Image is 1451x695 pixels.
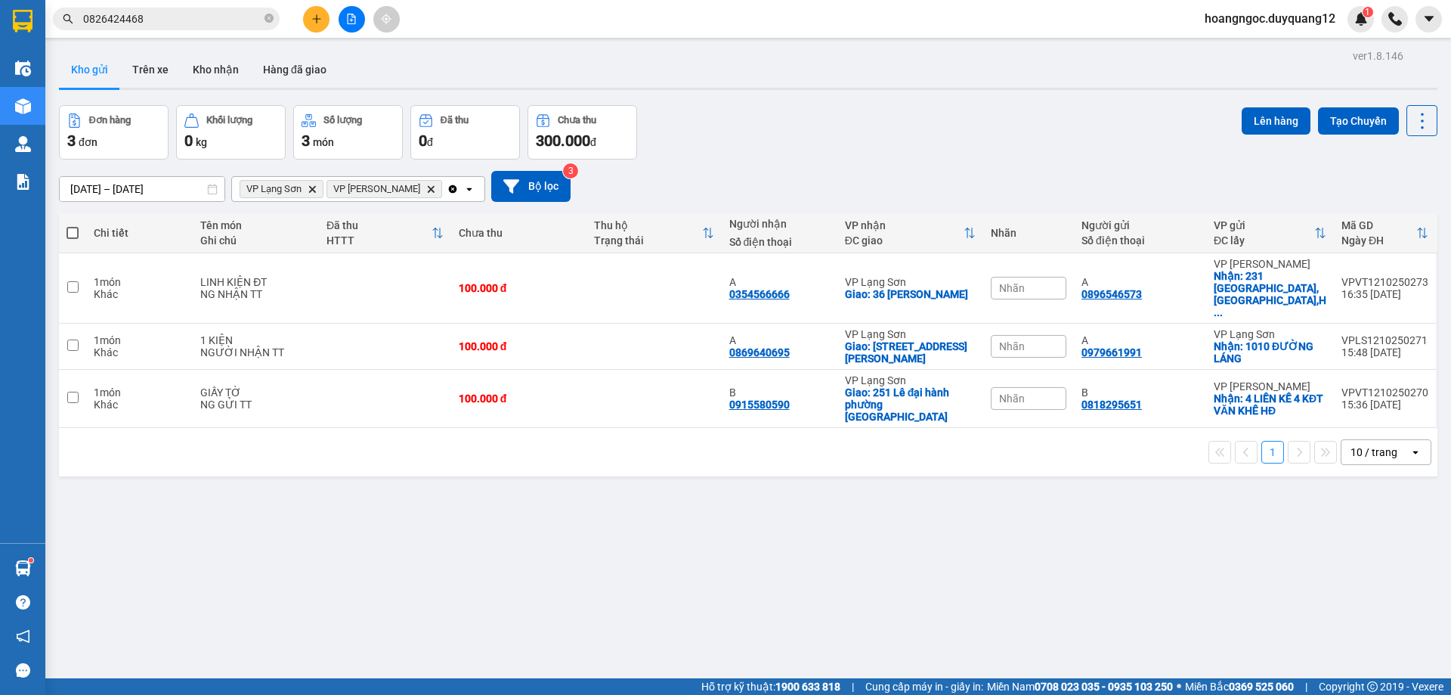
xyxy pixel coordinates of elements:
span: Hỗ trợ kỹ thuật: [701,678,840,695]
div: Người gửi [1081,219,1199,231]
span: message [16,663,30,678]
div: 0915580590 [729,399,790,411]
button: Kho gửi [59,51,120,88]
span: plus [311,14,322,24]
div: NGƯỜI NHẬN TT [200,346,311,358]
div: NG GỬI TT [200,399,311,411]
input: Select a date range. [60,177,224,201]
div: ĐC giao [845,234,964,247]
button: Khối lượng0kg [176,105,286,160]
div: Ghi chú [200,234,311,247]
div: Thu hộ [594,219,702,231]
div: 1 món [94,276,185,288]
th: Toggle SortBy [1334,213,1436,253]
th: Toggle SortBy [1206,213,1334,253]
div: Đã thu [441,115,469,126]
span: Miền Nam [987,678,1173,695]
span: VP Lạng Sơn [246,183,302,195]
th: Toggle SortBy [837,213,983,253]
img: logo-vxr [13,10,32,33]
div: Khác [94,399,185,411]
svg: open [1409,446,1422,458]
div: VP gửi [1214,219,1314,231]
div: 0818295651 [1081,399,1142,411]
img: warehouse-icon [15,560,31,576]
div: VP nhận [845,219,964,231]
span: món [313,136,334,148]
div: 10 / trang [1350,445,1397,460]
button: caret-down [1415,6,1442,33]
div: 0869640695 [729,346,790,358]
span: đơn [79,136,97,148]
span: Miền Bắc [1185,678,1294,695]
span: 3 [67,132,76,150]
button: Trên xe [120,51,181,88]
div: Chưa thu [558,115,596,126]
span: kg [196,136,207,148]
div: Nhãn [991,227,1066,239]
div: VP Lạng Sơn [845,374,976,386]
div: Khối lượng [206,115,252,126]
button: Lên hàng [1242,107,1310,135]
span: close-circle [265,14,274,23]
button: Tạo Chuyến [1318,107,1399,135]
button: 1 [1261,441,1284,464]
div: 100.000 đ [459,340,579,352]
div: Số điện thoại [1081,234,1199,247]
div: Trạng thái [594,234,702,247]
span: 0 [419,132,427,150]
div: Giao: 59 NGUYỄN DU [845,340,976,365]
div: Nhận: 231 CHÙA BỘC,ĐỐNG ĐA,HÀ NỘI [1214,270,1326,318]
span: Nhãn [999,392,1025,405]
svg: Clear all [447,183,459,195]
div: 100.000 đ [459,392,579,405]
img: warehouse-icon [15,136,31,152]
button: Chưa thu300.000đ [527,105,637,160]
sup: 1 [1363,7,1373,17]
span: 300.000 [536,132,590,150]
div: VPLS1210250271 [1341,334,1428,346]
div: Khác [94,288,185,300]
div: A [729,334,830,346]
div: VP Lạng Sơn [1214,328,1326,340]
div: 16:35 [DATE] [1341,288,1428,300]
div: 100.000 đ [459,282,579,294]
div: Tên món [200,219,311,231]
div: B [1081,386,1199,399]
img: solution-icon [15,174,31,190]
div: VP Lạng Sơn [845,328,976,340]
strong: 1900 633 818 [775,681,840,693]
div: 0354566666 [729,288,790,300]
div: VP [PERSON_NAME] [1214,258,1326,270]
img: phone-icon [1388,12,1402,26]
div: GIẤY TỜ [200,386,311,399]
div: ĐC lấy [1214,234,1314,247]
div: Khác [94,346,185,358]
span: | [852,678,854,695]
input: Tìm tên, số ĐT hoặc mã đơn [83,11,261,27]
svg: Delete [308,185,317,194]
div: A [1081,276,1199,288]
img: warehouse-icon [15,61,31,76]
div: HTTT [326,234,432,247]
button: aim [373,6,400,33]
button: Đơn hàng3đơn [59,105,169,160]
div: VP Lạng Sơn [845,276,976,288]
div: VPVT1210250270 [1341,386,1428,399]
button: file-add [339,6,365,33]
span: hoangngoc.duyquang12 [1193,9,1347,28]
span: file-add [346,14,357,24]
div: NG NHẬN TT [200,288,311,300]
div: 1 món [94,334,185,346]
sup: 3 [563,163,578,178]
div: Số lượng [323,115,362,126]
button: Đã thu0đ [410,105,520,160]
span: Cung cấp máy in - giấy in: [865,678,983,695]
button: plus [303,6,329,33]
div: VPVT1210250273 [1341,276,1428,288]
div: B [729,386,830,399]
span: 1 [1365,7,1370,17]
span: ⚪️ [1177,684,1181,690]
div: 0896546573 [1081,288,1142,300]
div: A [1081,334,1199,346]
